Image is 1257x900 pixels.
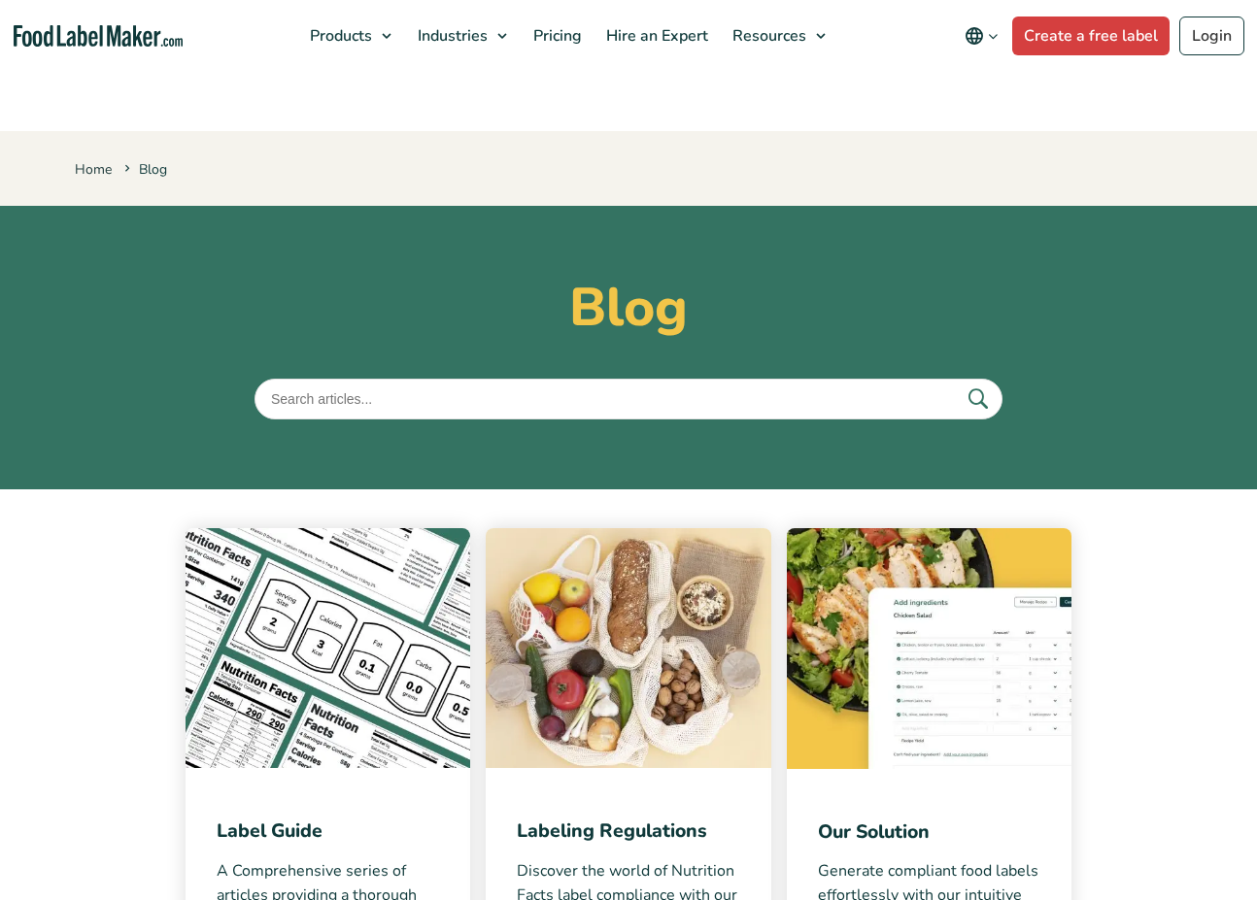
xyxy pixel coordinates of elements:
[186,528,470,769] img: different formats of nutrition facts labels
[600,25,710,47] span: Hire an Expert
[14,25,183,48] a: Food Label Maker homepage
[75,276,1182,340] h1: Blog
[951,17,1012,55] button: Change language
[120,160,167,179] span: Blog
[527,25,584,47] span: Pricing
[1012,17,1170,55] a: Create a free label
[1179,17,1244,55] a: Login
[255,379,1002,419] input: Search articles...
[787,528,1071,769] img: recipe showing ingredients and quantities of a chicken salad
[727,25,808,47] span: Resources
[304,25,374,47] span: Products
[412,25,490,47] span: Industries
[818,818,930,845] a: Our Solution
[517,817,707,844] a: Labeling Regulations
[217,817,323,844] a: Label Guide
[486,528,770,769] img: various healthy food items
[75,160,112,179] a: Home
